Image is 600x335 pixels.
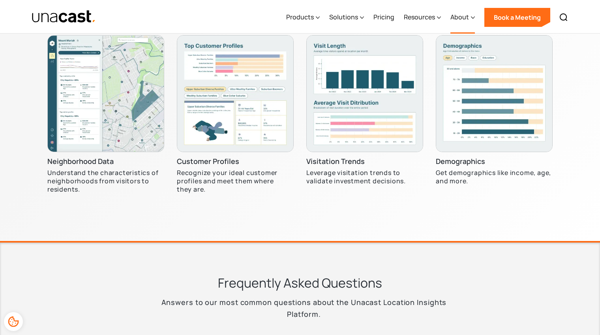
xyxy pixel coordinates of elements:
[177,169,294,193] p: Recognize your ideal customer profiles and meet them where they are.
[4,312,23,331] div: Cookie Preferences
[329,12,358,22] div: Solutions
[47,157,114,166] h3: Neighborhood Data
[373,1,394,34] a: Pricing
[306,169,423,185] p: Leverage visitation trends to validate investment decisions.
[218,274,382,292] h3: Frequently Asked Questions
[329,1,364,34] div: Solutions
[177,157,239,166] h3: Customer Profiles
[306,157,365,166] h3: Visitation Trends
[47,169,164,193] p: Understand the characteristics of neighborhoods from visitors to residents.
[436,169,553,185] p: Get demographics like income, age, and more.
[177,35,294,152] img: A chart that shows the customer profile breakdown of an area.
[286,1,320,34] div: Products
[404,1,441,34] div: Resources
[152,296,448,320] p: Answers to our most common questions about the Unacast Location Insights Platform.
[436,35,553,152] img: A chart showing an age breakdown.
[436,157,485,166] h3: Demographics
[32,10,96,24] a: home
[450,12,469,22] div: About
[286,12,314,22] div: Products
[32,10,96,24] img: Unacast text logo
[559,13,568,22] img: Search icon
[306,35,423,152] img: A chart showing average visit length, and another chart showing average visit distribution.
[404,12,435,22] div: Resources
[484,8,550,27] a: Book a Meeting
[450,1,475,34] div: About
